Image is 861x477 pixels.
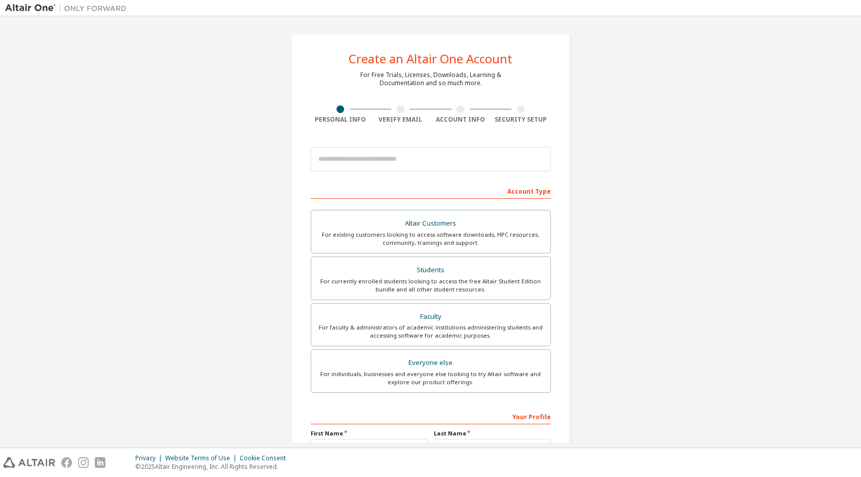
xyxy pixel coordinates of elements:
div: Students [317,263,544,277]
img: altair_logo.svg [3,457,55,468]
div: Account Type [311,182,551,199]
div: For currently enrolled students looking to access the free Altair Student Edition bundle and all ... [317,277,544,293]
div: Personal Info [311,116,371,124]
img: facebook.svg [61,457,72,468]
label: First Name [311,429,428,437]
div: Your Profile [311,408,551,424]
img: instagram.svg [78,457,89,468]
div: Security Setup [491,116,551,124]
p: © 2025 Altair Engineering, Inc. All Rights Reserved. [135,462,292,471]
div: Everyone else [317,356,544,370]
div: Create an Altair One Account [349,53,512,65]
div: Cookie Consent [240,454,292,462]
img: linkedin.svg [95,457,105,468]
div: Website Terms of Use [165,454,240,462]
div: Altair Customers [317,216,544,231]
div: Verify Email [370,116,431,124]
div: For faculty & administrators of academic institutions administering students and accessing softwa... [317,323,544,340]
div: Privacy [135,454,165,462]
div: For existing customers looking to access software downloads, HPC resources, community, trainings ... [317,231,544,247]
div: Account Info [431,116,491,124]
img: Altair One [5,3,132,13]
div: Faculty [317,310,544,324]
label: Last Name [434,429,551,437]
div: For Free Trials, Licenses, Downloads, Learning & Documentation and so much more. [360,71,501,87]
div: For individuals, businesses and everyone else looking to try Altair software and explore our prod... [317,370,544,386]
